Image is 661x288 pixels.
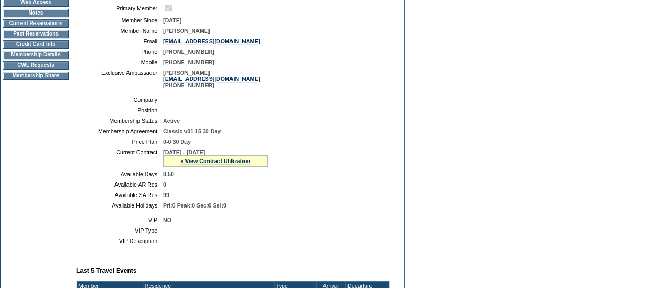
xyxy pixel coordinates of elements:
[163,76,260,82] a: [EMAIL_ADDRESS][DOMAIN_NAME]
[80,227,159,234] td: VIP Type:
[80,118,159,124] td: Membership Status:
[3,9,69,17] td: Notes
[80,171,159,177] td: Available Days:
[80,49,159,55] td: Phone:
[80,97,159,103] td: Company:
[163,38,260,44] a: [EMAIL_ADDRESS][DOMAIN_NAME]
[80,181,159,188] td: Available AR Res:
[163,49,214,55] span: [PHONE_NUMBER]
[80,59,159,65] td: Mobile:
[80,149,159,167] td: Current Contract:
[163,171,174,177] span: 8.50
[3,40,69,49] td: Credit Card Info
[163,139,191,145] span: 0-0 30 Day
[80,217,159,223] td: VIP:
[3,19,69,28] td: Current Reservations
[163,17,181,24] span: [DATE]
[163,192,169,198] span: 99
[163,149,205,155] span: [DATE] - [DATE]
[80,17,159,24] td: Member Since:
[80,70,159,88] td: Exclusive Ambassador:
[80,128,159,134] td: Membership Agreement:
[3,51,69,59] td: Membership Details
[80,238,159,244] td: VIP Description:
[163,202,226,209] span: Pri:0 Peak:0 Sec:0 Sel:0
[163,181,166,188] span: 0
[163,217,171,223] span: NO
[3,61,69,70] td: CWL Requests
[80,139,159,145] td: Price Plan:
[3,72,69,80] td: Membership Share
[3,30,69,38] td: Past Reservations
[80,107,159,113] td: Position:
[163,28,210,34] span: [PERSON_NAME]
[163,70,260,88] span: [PERSON_NAME] [PHONE_NUMBER]
[76,267,136,274] b: Last 5 Travel Events
[163,128,221,134] span: Classic v01.15 30 Day
[80,28,159,34] td: Member Name:
[80,192,159,198] td: Available SA Res:
[80,202,159,209] td: Available Holidays:
[80,3,159,13] td: Primary Member:
[163,59,214,65] span: [PHONE_NUMBER]
[180,158,250,164] a: » View Contract Utilization
[163,118,180,124] span: Active
[80,38,159,44] td: Email:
